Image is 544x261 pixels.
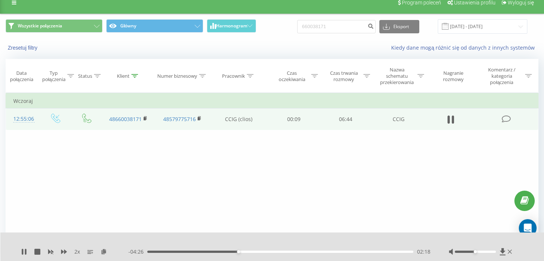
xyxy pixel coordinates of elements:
[391,44,538,51] a: Kiedy dane mogą różnić się od danych z innych systemów
[106,19,203,33] button: Główny
[379,67,416,86] div: Nazwa schematu przekierowania
[326,70,362,83] div: Czas trwania rozmowy
[6,94,538,108] td: Wczoraj
[6,70,37,83] div: Data połączenia
[6,44,41,51] button: Zresetuj filtry
[372,108,426,130] td: CCIG
[13,112,31,126] div: 12:55:06
[6,19,103,33] button: Wszystkie połączenia
[275,70,310,83] div: Czas oczekiwania
[474,250,477,253] div: Accessibility label
[433,70,474,83] div: Nagranie rozmowy
[74,248,80,255] span: 2 x
[216,23,247,29] span: Harmonogram
[163,116,196,123] a: 48579775716
[117,73,130,79] div: Klient
[78,73,92,79] div: Status
[157,73,197,79] div: Numer biznesowy
[297,20,376,33] input: Wyszukiwanie według numeru
[379,20,419,33] button: Eksport
[18,23,62,29] span: Wszystkie połączenia
[128,248,147,255] span: - 04:26
[480,67,523,86] div: Komentarz / kategoria połączenia
[109,116,142,123] a: 48660038171
[42,70,66,83] div: Typ połączenia
[320,108,372,130] td: 06:44
[268,108,319,130] td: 00:09
[237,250,240,253] div: Accessibility label
[222,73,245,79] div: Pracownik
[207,19,256,33] button: Harmonogram
[519,219,537,237] div: Open Intercom Messenger
[209,108,268,130] td: CCIG (clios)
[417,248,430,255] span: 02:18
